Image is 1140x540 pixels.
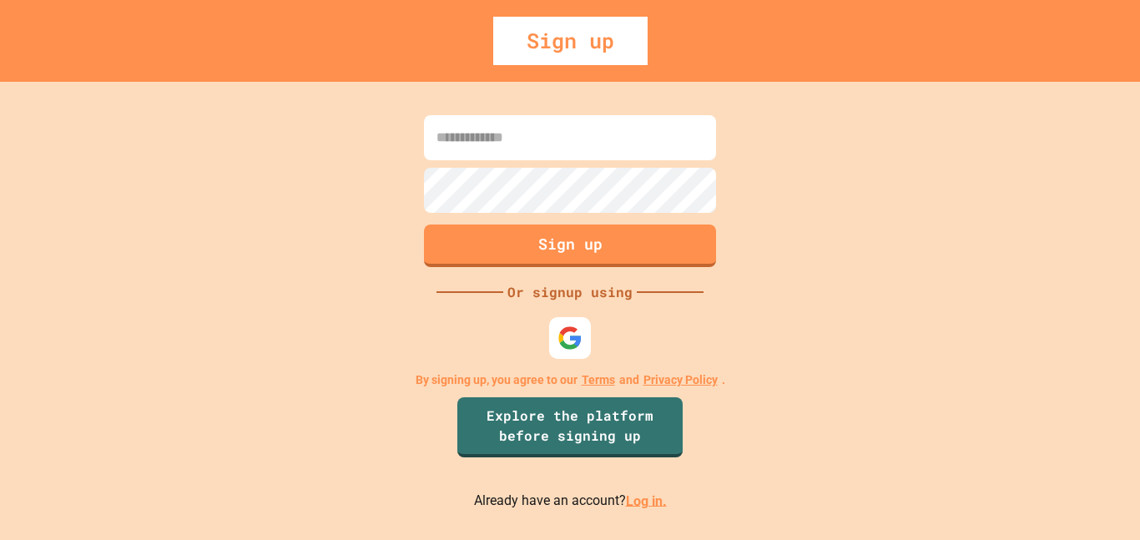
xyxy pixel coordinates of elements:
[493,17,648,65] div: Sign up
[416,371,725,389] p: By signing up, you agree to our and .
[582,371,615,389] a: Terms
[474,491,667,512] p: Already have an account?
[457,397,683,457] a: Explore the platform before signing up
[424,225,716,267] button: Sign up
[503,282,637,302] div: Or signup using
[643,371,718,389] a: Privacy Policy
[557,326,583,351] img: google-icon.svg
[626,492,667,508] a: Log in.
